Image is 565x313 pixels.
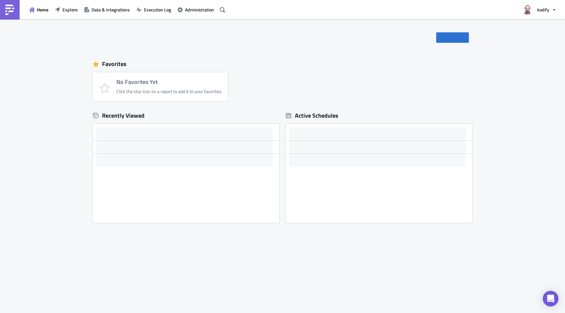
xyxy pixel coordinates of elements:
[522,4,533,15] img: Avatar
[81,5,133,15] button: Data & Integrations
[116,89,221,94] div: Click the star icon on a report to add it to your favorites
[543,291,558,306] div: Open Intercom Messenger
[116,79,221,85] h4: No Favorites Yet
[519,3,560,17] button: kodify
[174,5,217,15] button: Administration
[5,5,15,15] img: PushMetrics
[92,6,130,13] span: Data & Integrations
[52,5,81,15] button: Explore
[144,6,171,13] span: Execution Log
[37,6,48,13] span: Home
[185,6,214,13] span: Administration
[133,5,174,15] button: Execution Log
[26,5,52,15] button: Home
[93,59,472,69] div: Favorites
[62,6,77,13] span: Explore
[93,111,279,121] div: Recently Viewed
[537,6,549,13] span: kodify
[286,112,338,119] div: Active Schedules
